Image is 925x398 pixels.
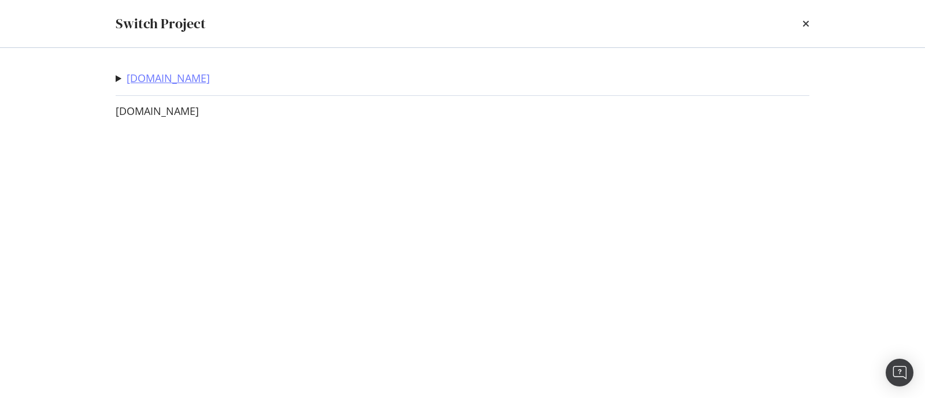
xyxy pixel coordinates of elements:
a: [DOMAIN_NAME] [127,72,210,84]
div: Open Intercom Messenger [886,359,913,386]
div: times [802,14,809,34]
a: [DOMAIN_NAME] [116,105,199,117]
summary: [DOMAIN_NAME] [116,71,210,86]
div: Switch Project [116,14,206,34]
